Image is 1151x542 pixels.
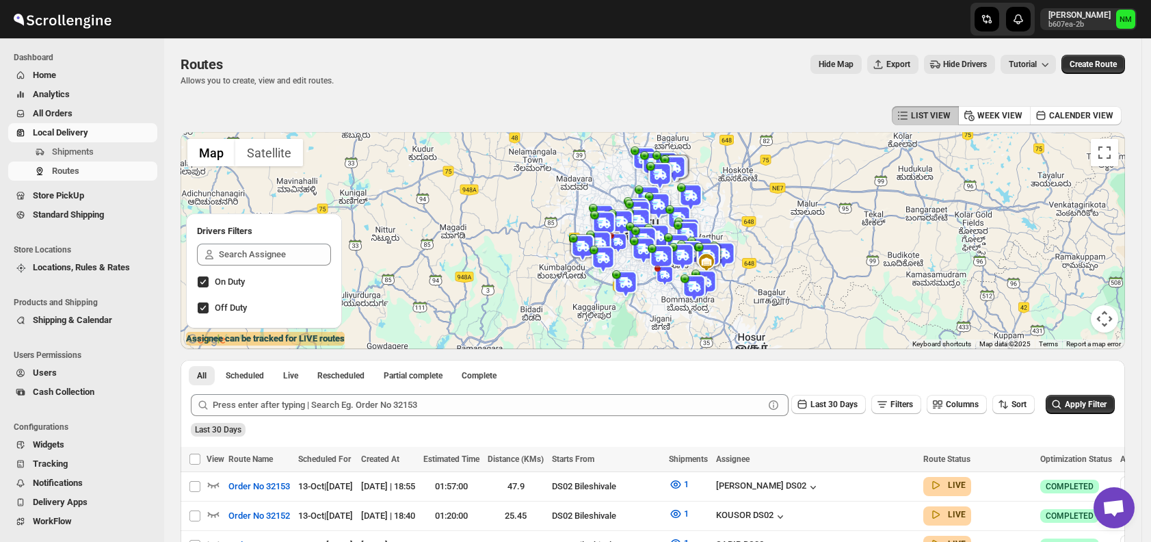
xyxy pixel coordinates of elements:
[871,395,921,414] button: Filters
[892,106,959,125] button: LIST VIEW
[867,55,918,74] button: Export
[1048,21,1111,29] p: b607ea-2b
[1091,139,1118,166] button: Toggle fullscreen view
[33,262,130,272] span: Locations, Rules & Rates
[8,85,157,104] button: Analytics
[33,387,94,397] span: Cash Collection
[992,395,1035,414] button: Sort
[946,400,979,409] span: Columns
[33,209,104,220] span: Standard Shipping
[886,59,910,70] span: Export
[1039,340,1058,348] a: Terms (opens in new tab)
[219,244,331,266] input: Search Assignee
[8,311,157,330] button: Shipping & Calendar
[890,400,913,409] span: Filters
[8,162,157,181] button: Routes
[228,480,290,493] span: Order No 32153
[958,106,1031,125] button: WEEK VIEW
[8,454,157,474] button: Tracking
[948,510,966,519] b: LIVE
[716,480,820,494] div: [PERSON_NAME] DS02
[423,509,479,523] div: 01:20:00
[1030,106,1122,125] button: CALENDER VIEW
[923,454,970,464] span: Route Status
[716,510,787,524] button: KOUSOR DS02
[235,139,303,166] button: Show satellite imagery
[552,454,594,464] span: Starts From
[979,340,1031,348] span: Map data ©2025
[8,435,157,454] button: Widgets
[1046,481,1094,492] span: COMPLETED
[52,166,79,176] span: Routes
[298,454,351,464] span: Scheduled For
[1070,59,1117,70] span: Create Route
[8,512,157,531] button: WorkFlow
[215,276,245,287] span: On Duty
[8,104,157,123] button: All Orders
[977,110,1022,121] span: WEEK VIEW
[317,370,365,381] span: Rescheduled
[298,511,353,521] span: 13-Oct | [DATE]
[220,505,298,527] button: Order No 32152
[929,478,966,492] button: LIVE
[14,422,157,433] span: Configurations
[948,480,966,490] b: LIVE
[11,2,114,36] img: ScrollEngine
[8,493,157,512] button: Delivery Apps
[220,476,298,498] button: Order No 32153
[33,516,72,526] span: WorkFlow
[1065,400,1107,409] span: Apply Filter
[8,474,157,493] button: Notifications
[8,142,157,162] button: Shipments
[661,474,697,495] button: 1
[14,244,157,255] span: Store Locations
[1091,305,1118,333] button: Map camera controls
[1049,110,1113,121] span: CALENDER VIEW
[14,297,157,308] span: Products and Shipping
[911,110,951,121] span: LIST VIEW
[213,394,764,416] input: Press enter after typing | Search Eg. Order No 32153
[298,481,353,491] span: 13-Oct | [DATE]
[215,302,247,313] span: Off Duty
[197,370,207,381] span: All
[810,55,862,74] button: Map action label
[1116,10,1135,29] span: Narjit Magar
[1011,400,1027,409] span: Sort
[33,367,57,378] span: Users
[1066,340,1121,348] a: Report a map error
[181,75,334,86] p: Allows you to create, view and edit routes.
[1040,454,1112,464] span: Optimization Status
[8,258,157,277] button: Locations, Rules & Rates
[226,370,264,381] span: Scheduled
[33,459,68,469] span: Tracking
[488,480,544,493] div: 47.9
[1120,15,1132,24] text: NM
[228,454,273,464] span: Route Name
[488,454,544,464] span: Distance (KMs)
[819,59,854,70] span: Hide Map
[197,224,331,238] h2: Drivers Filters
[207,454,224,464] span: View
[384,370,442,381] span: Partial complete
[924,55,995,74] button: Hide Drivers
[361,509,415,523] div: [DATE] | 18:40
[661,503,697,525] button: 1
[488,509,544,523] div: 25.45
[1061,55,1125,74] button: Create Route
[1094,487,1135,528] div: Open chat
[552,480,661,493] div: DS02 Bileshivale
[1120,454,1144,464] span: Action
[791,395,866,414] button: Last 30 Days
[716,454,750,464] span: Assignee
[195,425,241,435] span: Last 30 Days
[912,339,971,349] button: Keyboard shortcuts
[33,497,88,507] span: Delivery Apps
[669,454,708,464] span: Shipments
[810,400,858,409] span: Last 30 Days
[8,383,157,402] button: Cash Collection
[684,479,689,489] span: 1
[33,127,88,138] span: Local Delivery
[33,89,70,99] span: Analytics
[33,190,84,201] span: Store PickUp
